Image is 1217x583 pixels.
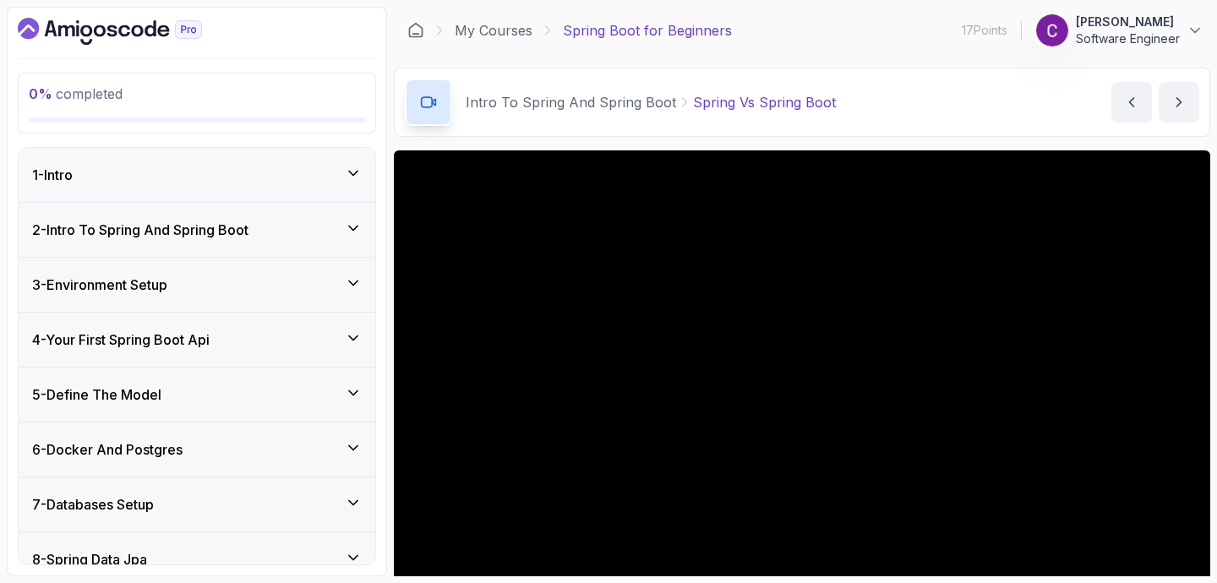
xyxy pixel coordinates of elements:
h3: 5 - Define The Model [32,384,161,405]
button: next content [1159,82,1199,123]
h3: 7 - Databases Setup [32,494,154,515]
button: 6-Docker And Postgres [19,422,375,477]
h3: 3 - Environment Setup [32,275,167,295]
span: 0 % [29,85,52,102]
button: 4-Your First Spring Boot Api [19,313,375,367]
h3: 2 - Intro To Spring And Spring Boot [32,220,248,240]
p: Spring Boot for Beginners [563,20,732,41]
h3: 1 - Intro [32,165,73,185]
h3: 8 - Spring Data Jpa [32,549,147,569]
span: completed [29,85,123,102]
button: 2-Intro To Spring And Spring Boot [19,203,375,257]
a: Dashboard [407,22,424,39]
button: 7-Databases Setup [19,477,375,531]
button: 3-Environment Setup [19,258,375,312]
img: user profile image [1036,14,1068,46]
a: My Courses [455,20,532,41]
a: Dashboard [18,18,241,45]
p: Spring Vs Spring Boot [693,92,836,112]
button: previous content [1111,82,1152,123]
p: Software Engineer [1076,30,1180,47]
p: Intro To Spring And Spring Boot [466,92,676,112]
button: 5-Define The Model [19,368,375,422]
h3: 4 - Your First Spring Boot Api [32,330,210,350]
p: 17 Points [962,22,1007,39]
button: 1-Intro [19,148,375,202]
p: [PERSON_NAME] [1076,14,1180,30]
button: user profile image[PERSON_NAME]Software Engineer [1035,14,1203,47]
h3: 6 - Docker And Postgres [32,439,183,460]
